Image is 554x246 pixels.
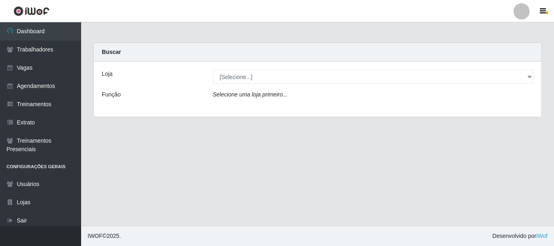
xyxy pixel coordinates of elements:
label: Loja [102,70,112,78]
i: Selecione uma loja primeiro... [213,91,288,98]
span: © 2025 . [88,232,121,240]
span: Desenvolvido por [492,232,548,240]
span: IWOF [88,233,103,239]
label: Função [102,90,121,99]
strong: Buscar [102,49,121,55]
img: CoreUI Logo [13,6,49,16]
a: iWof [536,233,548,239]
